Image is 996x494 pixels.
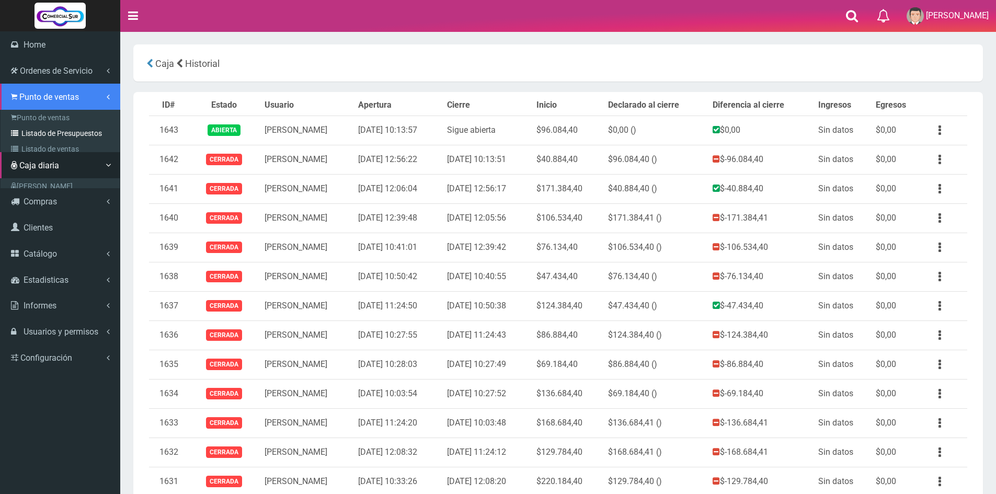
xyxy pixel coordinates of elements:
td: Sin datos [814,145,871,174]
td: $168.684,40 [532,408,604,438]
td: $0,00 [872,203,923,233]
th: Usuario [260,95,354,116]
td: [DATE] 12:06:04 [354,174,443,203]
td: 1638 [149,262,188,291]
span: Cerrada [206,154,242,165]
td: [DATE] 10:40:55 [443,262,532,291]
span: Caja diaria [19,160,59,170]
td: $0,00 () [604,116,709,145]
td: $0,00 [872,262,923,291]
span: Cerrada [206,212,242,223]
td: $0,00 [872,233,923,262]
td: [PERSON_NAME] [260,233,354,262]
span: Abierta [208,124,241,135]
td: [DATE] 10:03:54 [354,379,443,408]
span: Catálogo [24,249,57,259]
span: Cerrada [206,417,242,428]
td: $47.434,40 () [604,291,709,320]
td: $96.084,40 () [604,145,709,174]
td: $-96.084,40 [708,145,814,174]
td: 1641 [149,174,188,203]
td: $129.784,40 [532,438,604,467]
td: [DATE] 10:50:38 [443,291,532,320]
span: Informes [24,301,56,311]
td: [DATE] 10:13:57 [354,116,443,145]
td: $171.384,41 () [604,203,709,233]
td: [DATE] 11:24:12 [443,438,532,467]
td: [PERSON_NAME] [260,116,354,145]
span: Cerrada [206,183,242,194]
td: $0,00 [872,408,923,438]
span: Cerrada [206,359,242,370]
td: 1636 [149,320,188,350]
td: [DATE] 10:28:03 [354,350,443,379]
td: [DATE] 10:27:55 [354,320,443,350]
span: Caja [155,58,174,69]
td: Sin datos [814,291,871,320]
span: Usuarios y permisos [24,327,98,337]
td: $-76.134,40 [708,262,814,291]
th: Ingresos [814,95,871,116]
td: $-40.884,40 [708,174,814,203]
span: [PERSON_NAME] [926,10,989,20]
td: $40.884,40 () [604,174,709,203]
td: $-136.684,41 [708,408,814,438]
span: Home [24,40,45,50]
span: Cerrada [206,446,242,457]
span: Configuración [20,353,72,363]
span: Cerrada [206,476,242,487]
td: [DATE] 11:24:20 [354,408,443,438]
td: $-69.184,40 [708,379,814,408]
td: [DATE] 12:39:42 [443,233,532,262]
td: Sin datos [814,203,871,233]
td: [PERSON_NAME] [260,438,354,467]
td: [PERSON_NAME] [260,291,354,320]
td: [PERSON_NAME] [260,350,354,379]
td: $0,00 [872,174,923,203]
td: $69.184,40 () [604,379,709,408]
span: Cerrada [206,329,242,340]
td: [PERSON_NAME] [260,408,354,438]
td: 1632 [149,438,188,467]
td: $0,00 [872,145,923,174]
td: Sin datos [814,233,871,262]
td: $0,00 [872,291,923,320]
td: Sin datos [814,350,871,379]
td: $0,00 [872,379,923,408]
td: $40.884,40 [532,145,604,174]
td: 1643 [149,116,188,145]
th: Declarado al cierre [604,95,709,116]
td: $124.384,40 [532,291,604,320]
td: Sin datos [814,320,871,350]
td: [DATE] 11:24:50 [354,291,443,320]
td: [DATE] 10:13:51 [443,145,532,174]
td: [DATE] 12:05:56 [443,203,532,233]
td: [PERSON_NAME] [260,262,354,291]
td: [DATE] 10:50:42 [354,262,443,291]
td: $106.534,40 [532,203,604,233]
td: $47.434,40 [532,262,604,291]
td: $0,00 [708,116,814,145]
td: [DATE] 12:39:48 [354,203,443,233]
td: Sin datos [814,438,871,467]
td: Sin datos [814,116,871,145]
img: User Image [907,7,924,25]
td: [PERSON_NAME] [260,203,354,233]
td: [DATE] 11:24:43 [443,320,532,350]
td: $106.534,40 () [604,233,709,262]
td: $168.684,41 () [604,438,709,467]
span: Estadisticas [24,275,68,285]
td: $69.184,40 [532,350,604,379]
td: $76.134,40 () [604,262,709,291]
td: $96.084,40 [532,116,604,145]
td: $-47.434,40 [708,291,814,320]
td: $136.684,41 () [604,408,709,438]
img: Logo grande [35,3,86,29]
td: [DATE] 10:41:01 [354,233,443,262]
td: 1634 [149,379,188,408]
span: Cerrada [206,242,242,252]
td: [DATE] 12:56:17 [443,174,532,203]
td: [PERSON_NAME] [260,320,354,350]
td: 1639 [149,233,188,262]
td: 1642 [149,145,188,174]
